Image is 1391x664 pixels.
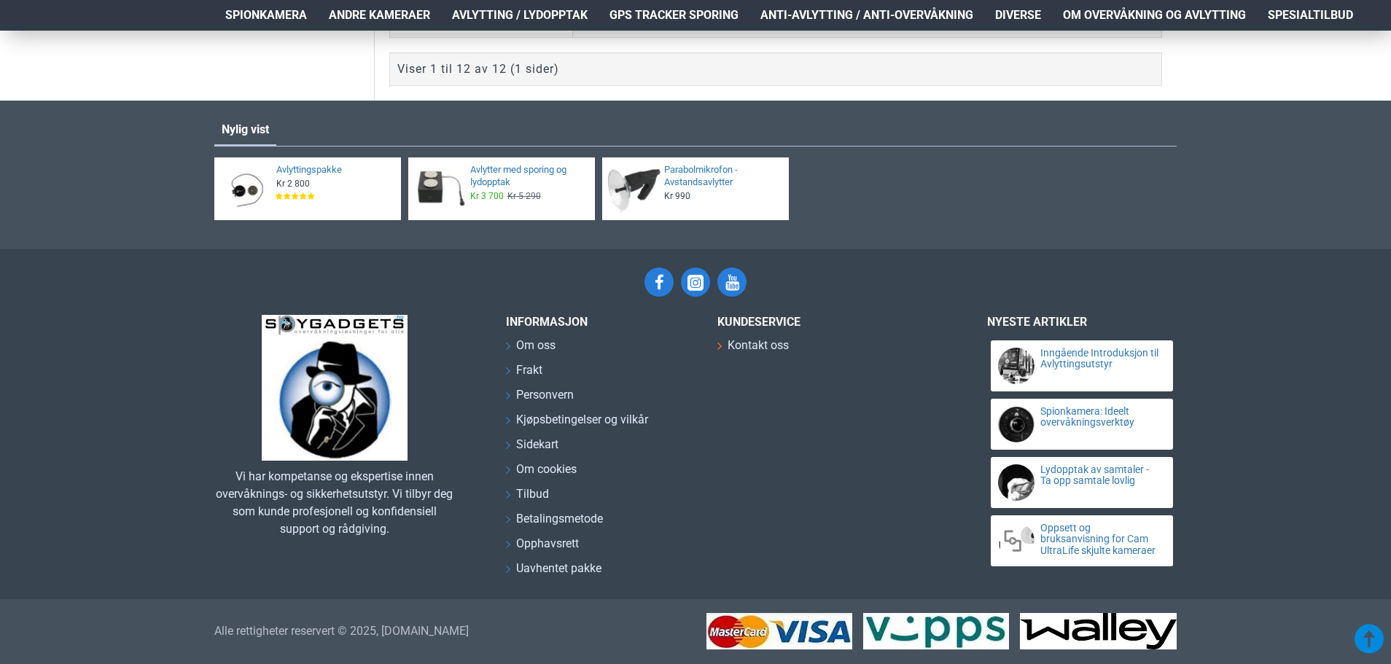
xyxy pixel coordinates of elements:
span: Kontakt oss [728,337,789,354]
span: Kr 2 800 [276,178,310,190]
span: Om overvåkning og avlytting [1063,7,1246,24]
img: Vi godtar Vipps [863,613,1009,649]
span: Kjøpsbetingelser og vilkår [516,411,648,429]
a: Om oss [506,337,556,362]
span: Spesialtilbud [1268,7,1353,24]
span: Kr 5 290 [507,190,541,202]
h3: Kundeservice [717,315,936,329]
a: Alle rettigheter reservert © 2025, [DOMAIN_NAME] [214,622,469,640]
a: Kontakt oss [717,337,789,362]
a: Personvern [506,386,574,411]
span: Om oss [516,337,556,354]
a: Oppsett og bruksanvisning for Cam UltraLife skjulte kameraer [1040,523,1160,556]
span: Spionkamera [225,7,307,24]
a: Avlyttingspakke [276,164,392,176]
div: Vi har kompetanse og ekspertise innen overvåknings- og sikkerhetsutstyr. Vi tilbyr deg som kunde ... [214,468,455,538]
img: Avlyttingspakke [219,163,273,216]
span: Sidekart [516,436,558,453]
span: GPS Tracker Sporing [609,7,739,24]
a: Om cookies [506,461,577,485]
span: Uavhentet pakke [516,560,601,577]
a: Inngående Introduksjon til Avlyttingsutstyr [1040,348,1160,370]
a: Uavhentet pakke [506,560,601,585]
img: Parabolmikrofon - Avstandsavlytter [607,163,661,216]
span: Opphavsrett [516,535,579,552]
img: Avlytter med sporing og lydopptak [413,163,467,216]
h3: INFORMASJON [506,315,695,329]
a: Kjøpsbetingelser og vilkår [506,411,648,436]
span: Kr 3 700 [470,190,504,202]
span: Betalingsmetode [516,510,603,528]
span: Om cookies [516,461,577,478]
a: Frakt [506,362,542,386]
a: Parabolmikrofon - Avstandsavlytter [664,164,780,189]
div: Viser 1 til 12 av 12 (1 sider) [397,60,559,78]
a: Tilbud [506,485,549,510]
a: Betalingsmetode [506,510,603,535]
span: Tilbud [516,485,549,503]
img: Vi godtar faktura betaling [1020,613,1177,649]
a: Avlytter med sporing og lydopptak [470,164,586,189]
img: Vi godtar Visa og MasterCard [706,613,852,649]
span: Avlytting / Lydopptak [452,7,588,24]
span: Frakt [516,362,542,379]
span: Anti-avlytting / Anti-overvåkning [760,7,973,24]
span: Personvern [516,386,574,404]
h3: Nyeste artikler [987,315,1177,329]
a: Nylig vist [214,115,276,144]
a: Spionkamera: Ideelt overvåkningsverktøy [1040,406,1160,429]
a: Opphavsrett [506,535,579,560]
a: Lydopptak av samtaler - Ta opp samtale lovlig [1040,464,1160,487]
a: Sidekart [506,436,558,461]
span: Kr 990 [664,190,690,202]
span: Diverse [995,7,1041,24]
img: SpyGadgets.no [262,315,408,461]
span: Andre kameraer [329,7,430,24]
